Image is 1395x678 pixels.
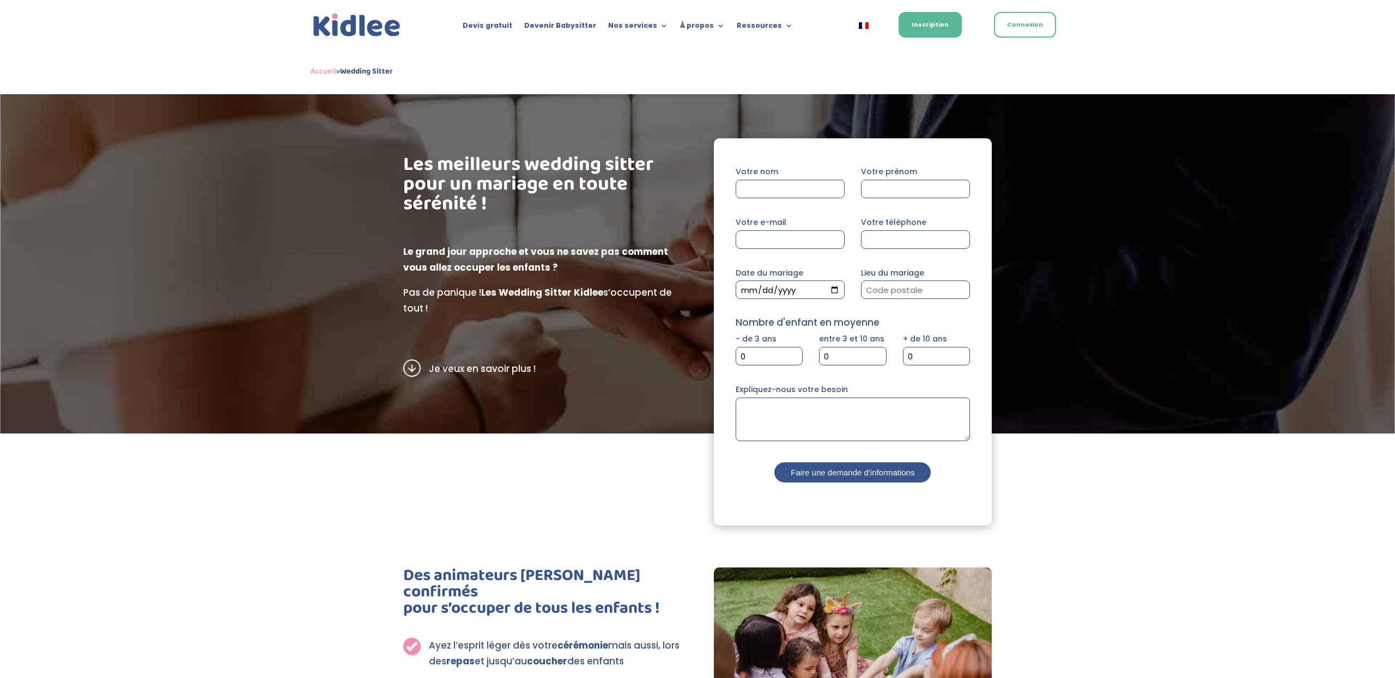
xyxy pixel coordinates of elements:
p: Pas de panique ! s’occupent de tout ! [403,285,681,316]
a: Ressources [737,22,793,34]
input: entre 3 et 10 ans [819,347,886,365]
label: + de 10 ans [903,333,970,362]
h2: Des animateurs [PERSON_NAME] confirmés pour s’occuper de tous les enfants ! [403,567,681,622]
img: logo_kidlee_bleu [311,11,403,40]
strong: coucher [527,655,567,668]
h1: Les meilleurs wedding sitter pour un mariage en toute sérénité ! [403,155,681,219]
form: Formulaire de contact [736,163,970,500]
input: Lieu du mariage [861,280,970,299]
label: Votre téléphone [861,217,970,245]
input: Date du mariage [736,280,845,299]
strong: cérémonie [557,639,608,652]
img: Français [859,22,869,29]
strong: repas [446,655,475,668]
a: Devis gratuit [463,22,512,34]
label: entre 3 et 10 ans [819,333,886,362]
input: Faire une demande d'informations [774,462,931,482]
label: Votre prénom [861,166,970,194]
strong: Le grand jour approche et vous ne savez pas comment vous allez occuper les enfants ? [403,245,668,274]
input: Votre téléphone [861,230,970,249]
label: - de 3 ans [736,333,803,362]
input: + de 10 ans [903,347,970,365]
label: Votre e-mail [736,217,845,245]
span: » [311,65,393,78]
label: Votre nom [736,166,845,194]
input: Votre prénom [861,180,970,198]
label: Expliquez-nous votre besoin [736,384,970,444]
p: Je veux en savoir plus ! [429,359,681,378]
a: Nos services [608,22,668,34]
input: - de 3 ans [736,347,803,365]
a: Kidlee Logo [311,11,403,40]
label: Lieu du mariage [861,267,970,296]
a: Accueil [311,65,336,78]
strong: Wedding Sitter [340,65,393,78]
a: Inscription [899,12,962,38]
strong: Les Wedding Sitter Kidlee [481,286,603,299]
input: Votre e-mail [736,230,845,249]
a: Connexion [994,12,1056,38]
a: Devenir Babysitter [524,22,596,34]
label: Date du mariage [736,267,845,296]
input: Votre nom [736,180,845,198]
textarea: Expliquez-nous votre besoin [736,398,970,441]
p: Ayez l’esprit léger dès votre mais aussi, lors des et jusqu’au des enfants [429,638,681,669]
a: À propos [680,22,725,34]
